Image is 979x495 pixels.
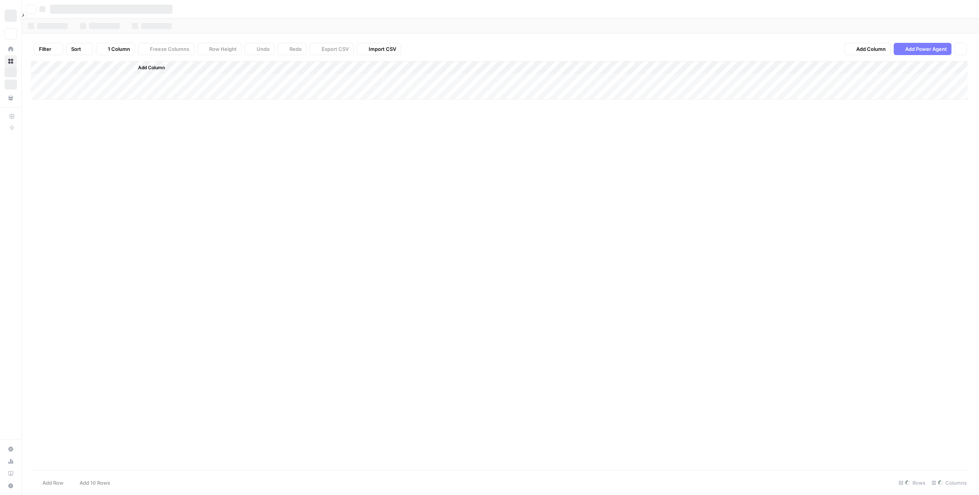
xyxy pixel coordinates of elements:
button: Sort [66,43,93,55]
span: Sort [71,45,81,53]
span: Export CSV [322,45,349,53]
a: Learning Hub [5,467,17,480]
span: Add Row [42,479,63,487]
button: Filter [34,43,63,55]
span: Add Column [856,45,886,53]
span: Freeze Columns [150,45,189,53]
div: Rows [896,477,929,489]
span: Row Height [209,45,237,53]
span: Import CSV [369,45,396,53]
button: Undo [245,43,275,55]
a: Settings [5,443,17,455]
button: Redo [278,43,307,55]
button: Add Column [128,63,168,73]
a: Home [5,43,17,55]
button: Freeze Columns [138,43,194,55]
a: Usage [5,455,17,467]
button: Export CSV [310,43,354,55]
button: Help + Support [5,480,17,492]
button: Add Column [844,43,891,55]
button: Import CSV [357,43,401,55]
span: Redo [289,45,302,53]
button: Row Height [197,43,242,55]
span: Undo [257,45,270,53]
span: Filter [39,45,51,53]
a: Browse [5,55,17,67]
button: Add 10 Rows [68,477,115,489]
div: Columns [929,477,970,489]
a: Your Data [5,92,17,104]
span: Add Power Agent [905,45,947,53]
span: Add Column [138,64,165,71]
span: 1 Column [108,45,130,53]
button: Add Power Agent [894,43,951,55]
button: Add Row [31,477,68,489]
span: Add 10 Rows [80,479,110,487]
button: 1 Column [96,43,135,55]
